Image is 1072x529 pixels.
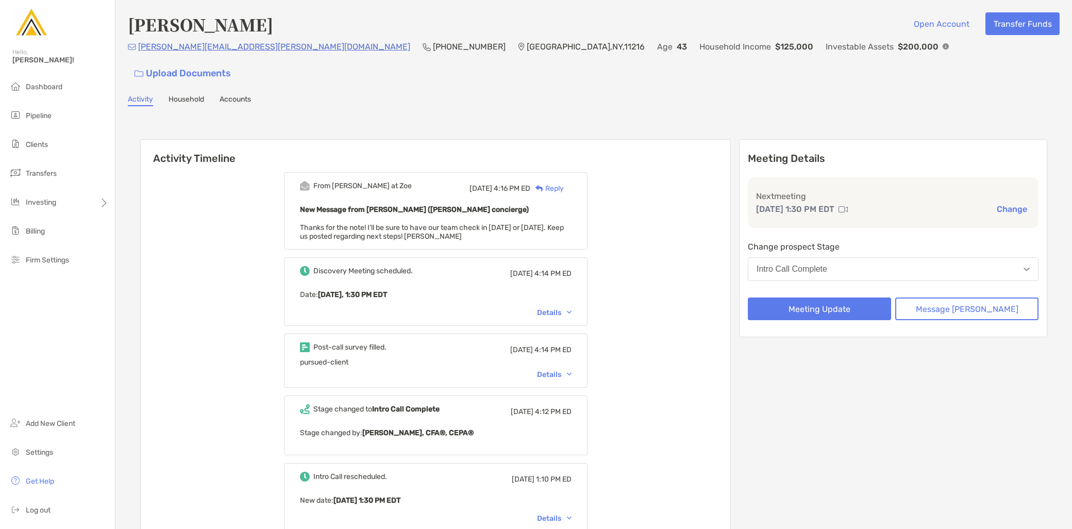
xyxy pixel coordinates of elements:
[12,56,109,64] span: [PERSON_NAME]!
[313,267,413,275] div: Discovery Meeting scheduled.
[536,475,572,484] span: 1:10 PM ED
[757,264,827,274] div: Intro Call Complete
[535,407,572,416] span: 4:12 PM ED
[9,253,22,266] img: firm-settings icon
[220,95,251,106] a: Accounts
[994,204,1030,214] button: Change
[657,40,673,53] p: Age
[9,167,22,179] img: transfers icon
[699,40,771,53] p: Household Income
[372,405,440,414] b: Intro Call Complete
[512,475,534,484] span: [DATE]
[9,80,22,92] img: dashboard icon
[318,290,387,299] b: [DATE], 1:30 PM EDT
[534,345,572,354] span: 4:14 PM ED
[26,256,69,264] span: Firm Settings
[567,373,572,376] img: Chevron icon
[748,257,1038,281] button: Intro Call Complete
[128,62,238,85] a: Upload Documents
[26,140,48,149] span: Clients
[26,198,56,207] span: Investing
[534,269,572,278] span: 4:14 PM ED
[537,308,572,317] div: Details
[511,407,533,416] span: [DATE]
[300,223,564,241] span: Thanks for the note! I’ll be sure to have our team check in [DATE] or [DATE]. Keep us posted rega...
[9,224,22,237] img: billing icon
[527,40,645,53] p: [GEOGRAPHIC_DATA] , NY , 11216
[1024,268,1030,271] img: Open dropdown arrow
[26,227,45,236] span: Billing
[510,345,533,354] span: [DATE]
[537,370,572,379] div: Details
[470,184,492,193] span: [DATE]
[537,514,572,523] div: Details
[9,503,22,516] img: logout icon
[9,109,22,121] img: pipeline icon
[300,205,529,214] b: New Message from [PERSON_NAME] ([PERSON_NAME] concierge)
[423,43,431,51] img: Phone Icon
[530,183,564,194] div: Reply
[12,4,49,41] img: Zoe Logo
[826,40,894,53] p: Investable Assets
[518,43,525,51] img: Location Icon
[775,40,813,53] p: $125,000
[567,517,572,520] img: Chevron icon
[128,12,273,36] h4: [PERSON_NAME]
[300,266,310,276] img: Event icon
[898,40,939,53] p: $200,000
[300,494,572,507] p: New date :
[985,12,1060,35] button: Transfer Funds
[677,40,687,53] p: 43
[313,405,440,414] div: Stage changed to
[313,343,387,352] div: Post-call survey filled.
[748,152,1038,165] p: Meeting Details
[300,404,310,414] img: Event icon
[567,311,572,314] img: Chevron icon
[362,428,474,437] b: [PERSON_NAME], CFA®, CEPA®
[906,12,977,35] button: Open Account
[300,358,348,367] span: pursued-client
[313,472,387,481] div: Intro Call rescheduled.
[313,181,412,190] div: From [PERSON_NAME] at Zoe
[535,185,543,192] img: Reply icon
[300,472,310,482] img: Event icon
[9,417,22,429] img: add_new_client icon
[138,40,410,53] p: [PERSON_NAME][EMAIL_ADDRESS][PERSON_NAME][DOMAIN_NAME]
[895,297,1038,320] button: Message [PERSON_NAME]
[756,203,834,216] p: [DATE] 1:30 PM EDT
[169,95,204,106] a: Household
[26,448,53,457] span: Settings
[128,95,153,106] a: Activity
[26,111,52,120] span: Pipeline
[333,496,400,505] b: [DATE] 1:30 PM EDT
[494,184,530,193] span: 4:16 PM ED
[9,195,22,208] img: investing icon
[26,506,51,515] span: Log out
[135,70,143,77] img: button icon
[756,190,1030,203] p: Next meeting
[300,342,310,352] img: Event icon
[839,205,848,213] img: communication type
[128,44,136,50] img: Email Icon
[26,82,62,91] span: Dashboard
[510,269,533,278] span: [DATE]
[26,477,54,486] span: Get Help
[9,445,22,458] img: settings icon
[9,138,22,150] img: clients icon
[26,169,57,178] span: Transfers
[300,426,572,439] p: Stage changed by:
[748,297,891,320] button: Meeting Update
[433,40,506,53] p: [PHONE_NUMBER]
[300,181,310,191] img: Event icon
[943,43,949,49] img: Info Icon
[9,474,22,487] img: get-help icon
[300,288,572,301] p: Date :
[26,419,75,428] span: Add New Client
[748,240,1038,253] p: Change prospect Stage
[141,140,730,164] h6: Activity Timeline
